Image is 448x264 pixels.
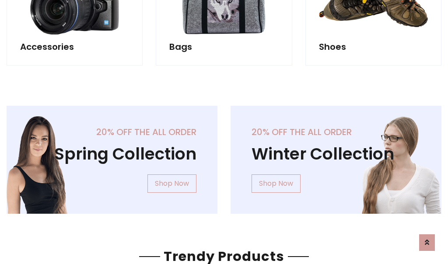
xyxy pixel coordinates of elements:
[28,127,196,137] h5: 20% off the all order
[252,127,420,137] h5: 20% off the all order
[20,42,129,52] h5: Accessories
[147,174,196,193] a: Shop Now
[28,144,196,164] h1: Spring Collection
[169,42,278,52] h5: Bags
[252,144,420,164] h1: Winter Collection
[319,42,428,52] h5: Shoes
[252,174,301,193] a: Shop Now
